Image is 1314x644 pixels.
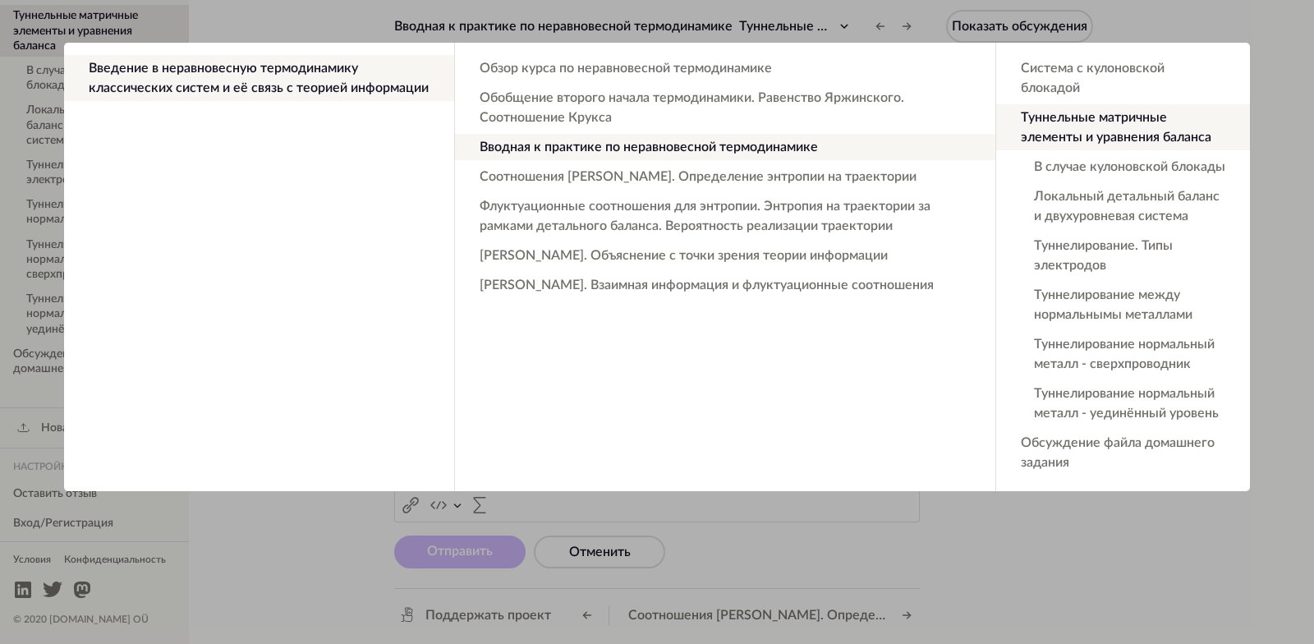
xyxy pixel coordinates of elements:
[455,242,995,269] button: [PERSON_NAME]. Объяснение с точки зрения теории информации
[455,134,995,160] button: Вводная к практике по неравновесной термодинамике
[455,193,995,239] button: Флуктуационные соотношения для энтропии. Энтропия на траектории за рамками детального баланса. Ве...
[996,380,1250,426] button: Туннелирование нормальный металл - уединённый уровень
[455,55,995,81] button: Обзор курса по неравновесной термодинамике
[996,183,1250,229] button: Локальный детальный баланс и двухуровневая система
[996,104,1250,150] button: Туннельные матричные элементы и уравнения баланса
[455,163,995,190] button: Соотношения [PERSON_NAME]. Определение энтропии на траектории
[996,282,1250,328] button: Туннелирование между нормальнымы металлами
[64,55,454,101] button: Введение в неравновесную термодинамику классических систем и её связь с теорией информации
[996,430,1250,476] button: Обсуждение файла домашнего задания
[996,232,1250,278] button: Туннелирование. Типы электродов
[996,154,1250,180] button: В случае кулоновской блокады
[996,331,1250,377] button: Туннелирование нормальный металл - сверхпроводник
[996,55,1250,101] button: Система с кулоновской блокадой
[455,272,995,298] button: [PERSON_NAME]. Взаимная информация и флуктуационные соотношения
[455,85,995,131] button: Обобщение второго начала термодинамики. Равенство Яржинского. Соотношение Крукса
